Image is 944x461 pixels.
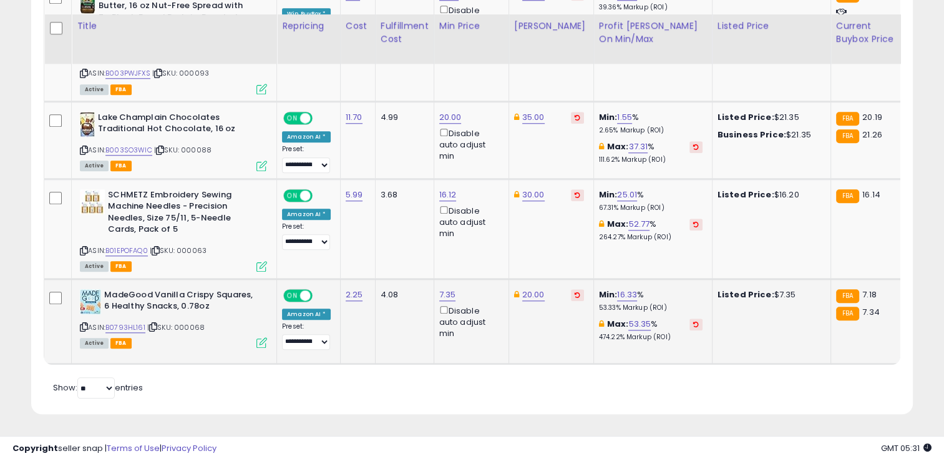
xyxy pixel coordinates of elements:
b: Max: [607,218,629,230]
div: Min Price [439,19,504,32]
a: Privacy Policy [162,442,217,454]
div: Cost [346,19,370,32]
img: 61KScibsACL._SL40_.jpg [80,289,101,314]
div: Preset: [282,145,331,173]
a: B0793HL161 [105,322,145,333]
span: All listings currently available for purchase on Amazon [80,261,109,272]
p: 67.31% Markup (ROI) [599,204,703,212]
span: ON [285,112,300,123]
strong: Copyright [12,442,58,454]
b: Min: [599,189,618,201]
p: 53.33% Markup (ROI) [599,304,703,312]
span: 20.19 [862,111,882,123]
a: 11.70 [346,111,363,124]
a: 16.12 [439,189,457,201]
div: Title [77,19,271,32]
a: 20.00 [522,289,545,301]
span: | SKU: 000088 [154,145,212,155]
a: 53.35 [628,318,651,330]
p: 474.22% Markup (ROI) [599,333,703,342]
div: % [599,289,703,312]
span: FBA [110,84,132,95]
div: % [599,112,703,135]
div: Amazon AI * [282,209,331,220]
a: 37.31 [628,141,648,153]
a: 1.55 [617,111,632,124]
p: 111.62% Markup (ROI) [599,156,703,164]
i: This overrides the store level Dynamic Max Price for this listing [514,113,519,121]
span: 2025-09-6 05:31 GMT [881,442,932,454]
b: Max: [607,141,629,152]
div: Current Buybox Price [836,19,900,46]
span: ON [285,290,300,300]
div: Preset: [282,222,331,250]
a: 2.25 [346,289,363,301]
p: 264.27% Markup (ROI) [599,233,703,242]
th: The percentage added to the cost of goods (COGS) that forms the calculator for Min & Max prices. [593,14,712,64]
div: seller snap | | [12,443,217,455]
small: FBA [836,307,859,320]
div: Listed Price [718,19,825,32]
span: ON [285,190,300,201]
a: 5.99 [346,189,363,201]
a: 52.77 [628,218,650,230]
div: ASIN: [80,189,267,270]
span: FBA [110,161,132,171]
div: ASIN: [80,112,267,170]
a: 30.00 [522,189,545,201]
span: OFF [311,112,331,123]
a: 16.33 [617,289,637,301]
div: Profit [PERSON_NAME] on Min/Max [599,19,707,46]
b: SCHMETZ Embroidery Sewing Machine Needles - Precision Needles, Size 75/11, 5-Needle Cards, Pack of 5 [108,189,260,239]
b: Min: [599,111,618,123]
div: 4.08 [381,289,424,300]
a: 7.35 [439,289,456,301]
img: 51UJem7bsBL._SL40_.jpg [80,189,105,214]
a: B003PWJFXS [105,68,150,79]
span: OFF [311,190,331,201]
b: Listed Price: [718,111,774,123]
i: Revert to store-level Dynamic Max Price [575,192,580,198]
div: % [599,219,703,242]
a: Terms of Use [107,442,160,454]
div: 4.99 [381,112,424,123]
span: Show: entries [53,382,143,394]
div: 3.68 [381,189,424,201]
div: % [599,189,703,212]
div: % [599,141,703,164]
b: Max: [607,318,629,330]
div: $7.35 [718,289,821,300]
span: All listings currently available for purchase on Amazon [80,84,109,95]
small: FBA [836,189,859,203]
a: B01EPOFAQ0 [105,245,148,256]
div: Win BuyBox * [282,8,331,19]
span: | SKU: 000068 [147,322,205,332]
div: Disable auto adjust min [439,204,499,240]
span: | SKU: 000093 [152,68,209,78]
div: $21.35 [718,129,821,141]
b: Min: [599,289,618,300]
div: Amazon AI * [282,309,331,320]
span: FBA [110,338,132,349]
a: 25.01 [617,189,637,201]
span: All listings currently available for purchase on Amazon [80,161,109,171]
i: This overrides the store level max markup for this listing [599,220,604,228]
div: $21.35 [718,112,821,123]
div: Repricing [282,19,335,32]
small: FBA [836,289,859,303]
div: % [599,319,703,342]
i: Revert to store-level Dynamic Max Price [575,114,580,121]
span: 7.18 [862,289,877,300]
div: Disable auto adjust min [439,126,499,162]
div: [PERSON_NAME] [514,19,588,32]
b: Listed Price: [718,289,774,300]
span: All listings currently available for purchase on Amazon [80,338,109,349]
a: 20.00 [439,111,462,124]
i: Revert to store-level Max Markup [693,144,699,150]
span: OFF [311,290,331,300]
div: $16.20 [718,189,821,201]
i: Revert to store-level Max Markup [693,221,699,227]
div: Disable auto adjust min [439,3,499,39]
span: FBA [110,261,132,272]
a: B003SO3WIC [105,145,152,156]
